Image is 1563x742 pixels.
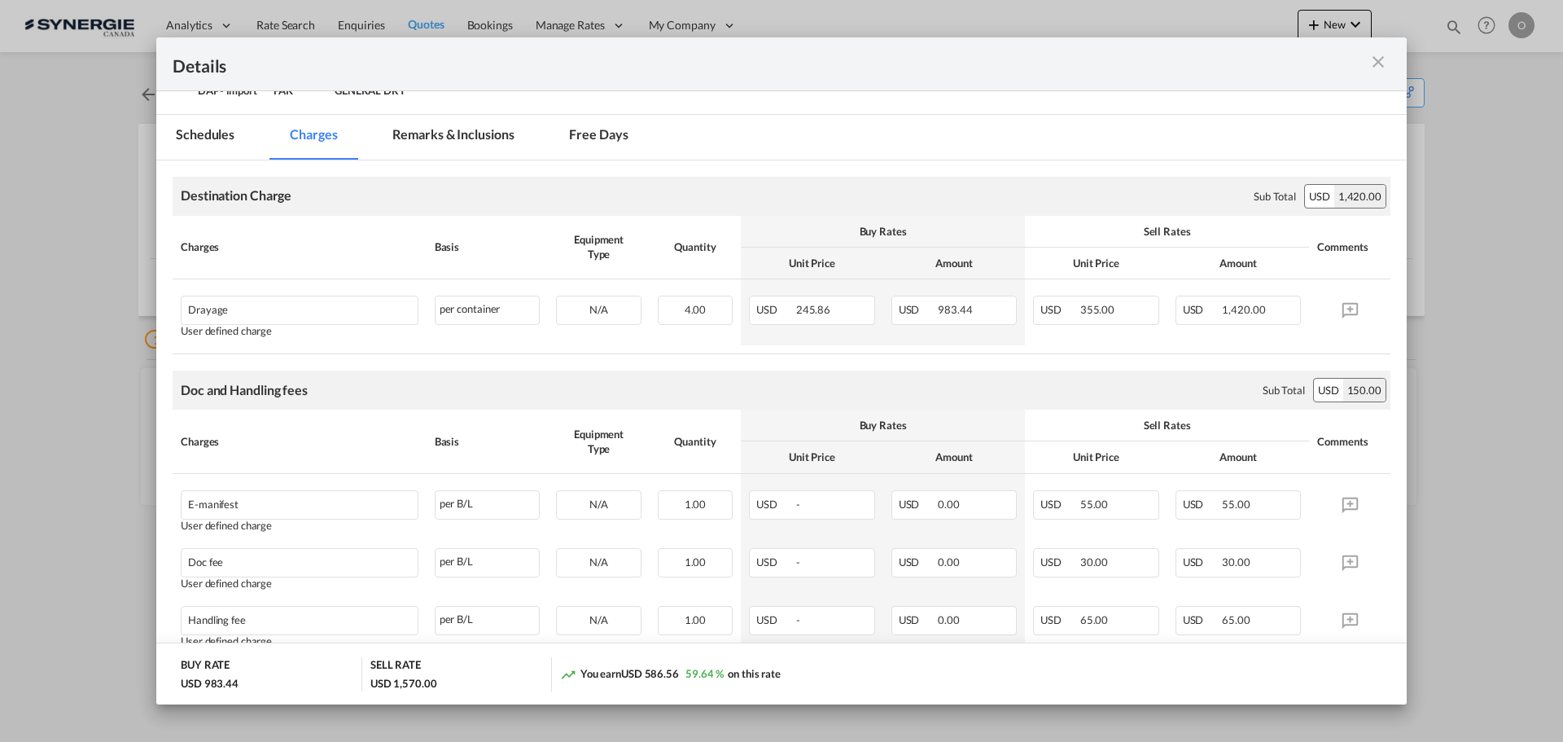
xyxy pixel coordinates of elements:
[1314,379,1343,402] div: USD
[685,613,707,626] span: 1.00
[156,115,664,160] md-pagination-wrapper: Use the left and right arrow keys to navigate between tabs
[899,555,936,569] span: USD
[181,676,239,691] div: USD 983.44
[188,296,355,316] div: Drayage
[589,303,608,316] span: N/A
[181,520,418,532] div: User defined charge
[560,666,576,683] md-icon: icon-trending-up
[899,498,936,511] span: USD
[560,666,781,683] div: You earn on this rate
[589,613,608,626] span: N/A
[1183,303,1220,316] span: USD
[188,491,355,511] div: E-manifest
[938,555,960,569] span: 0.00
[370,657,421,676] div: SELL RATE
[749,418,1017,432] div: Buy Rates
[1183,613,1220,626] span: USD
[1040,303,1078,316] span: USD
[938,498,960,511] span: 0.00
[883,248,1026,279] th: Amount
[741,441,883,473] th: Unit Price
[370,676,437,691] div: USD 1,570.00
[435,239,541,254] div: Basis
[796,303,830,316] span: 245.86
[270,115,357,160] md-tab-item: Charges
[621,667,679,680] span: USD 586.56
[1254,189,1296,204] div: Sub Total
[685,303,707,316] span: 4.00
[1309,410,1390,473] th: Comments
[589,498,608,511] span: N/A
[1080,613,1109,626] span: 65.00
[1263,383,1305,397] div: Sub Total
[1222,613,1250,626] span: 65.00
[756,555,794,569] span: USD
[938,303,972,316] span: 983.44
[1222,555,1250,569] span: 30.00
[756,303,794,316] span: USD
[685,555,707,569] span: 1.00
[435,548,541,577] div: per B/L
[181,635,418,648] div: User defined charge
[741,248,883,279] th: Unit Price
[1305,185,1334,208] div: USD
[188,607,355,626] div: Handling fee
[1222,303,1265,316] span: 1,420.00
[1309,216,1390,279] th: Comments
[1025,441,1167,473] th: Unit Price
[796,498,800,511] span: -
[658,434,733,449] div: Quantity
[435,434,541,449] div: Basis
[1167,441,1310,473] th: Amount
[938,613,960,626] span: 0.00
[749,224,1017,239] div: Buy Rates
[756,613,794,626] span: USD
[1080,498,1109,511] span: 55.00
[685,498,707,511] span: 1.00
[181,657,230,676] div: BUY RATE
[1033,224,1301,239] div: Sell Rates
[181,577,418,590] div: User defined charge
[549,115,647,160] md-tab-item: Free days
[1368,52,1388,72] md-icon: icon-close m-3 fg-AAA8AD cursor
[173,54,1268,74] div: Details
[1343,379,1386,402] div: 150.00
[188,549,355,569] div: Doc fee
[1033,418,1301,432] div: Sell Rates
[1040,555,1078,569] span: USD
[435,296,541,325] div: per container
[899,613,936,626] span: USD
[756,498,794,511] span: USD
[556,427,641,456] div: Equipment Type
[156,37,1407,705] md-dialog: Port of Loading ...
[1040,498,1078,511] span: USD
[1183,555,1220,569] span: USD
[1183,498,1220,511] span: USD
[796,555,800,569] span: -
[181,434,418,449] div: Charges
[435,490,541,520] div: per B/L
[373,115,533,160] md-tab-item: Remarks & Inclusions
[1167,248,1310,279] th: Amount
[1334,185,1386,208] div: 1,420.00
[556,232,641,261] div: Equipment Type
[685,667,724,680] span: 59.64 %
[1040,613,1078,626] span: USD
[883,441,1026,473] th: Amount
[1080,555,1109,569] span: 30.00
[1222,498,1250,511] span: 55.00
[899,303,936,316] span: USD
[181,239,418,254] div: Charges
[181,381,308,399] div: Doc and Handling fees
[589,555,608,569] span: N/A
[796,613,800,626] span: -
[181,187,291,204] div: Destination Charge
[1025,248,1167,279] th: Unit Price
[156,115,254,160] md-tab-item: Schedules
[435,606,541,635] div: per B/L
[181,325,418,337] div: User defined charge
[1080,303,1114,316] span: 355.00
[658,239,733,254] div: Quantity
